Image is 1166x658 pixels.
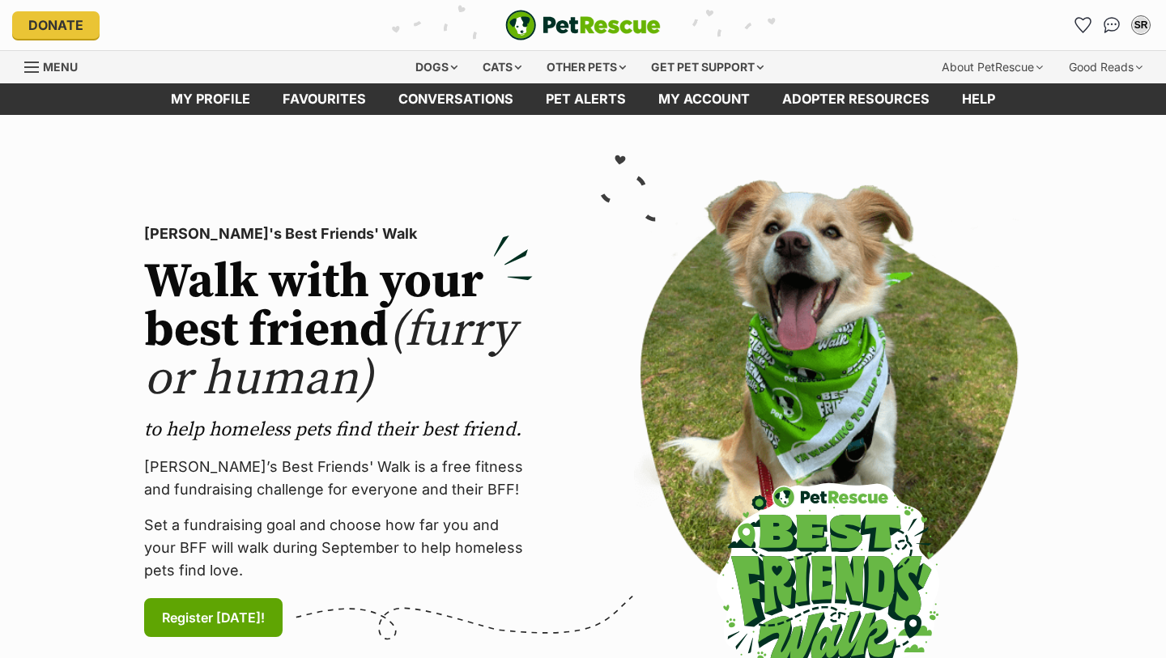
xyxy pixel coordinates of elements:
[1057,51,1154,83] div: Good Reads
[1099,12,1125,38] a: Conversations
[930,51,1054,83] div: About PetRescue
[12,11,100,39] a: Donate
[1070,12,1096,38] a: Favourites
[530,83,642,115] a: Pet alerts
[404,51,469,83] div: Dogs
[162,608,265,627] span: Register [DATE]!
[640,51,775,83] div: Get pet support
[471,51,533,83] div: Cats
[1104,17,1121,33] img: chat-41dd97257d64d25036548639549fe6c8038ab92f7586957e7f3b1b290dea8141.svg
[1128,12,1154,38] button: My account
[144,223,533,245] p: [PERSON_NAME]'s Best Friends' Walk
[144,300,516,410] span: (furry or human)
[144,258,533,404] h2: Walk with your best friend
[43,60,78,74] span: Menu
[505,10,661,40] img: logo-e224e6f780fb5917bec1dbf3a21bbac754714ae5b6737aabdf751b685950b380.svg
[144,456,533,501] p: [PERSON_NAME]’s Best Friends' Walk is a free fitness and fundraising challenge for everyone and t...
[1133,17,1149,33] div: SR
[24,51,89,80] a: Menu
[505,10,661,40] a: PetRescue
[946,83,1011,115] a: Help
[144,598,283,637] a: Register [DATE]!
[155,83,266,115] a: My profile
[766,83,946,115] a: Adopter resources
[642,83,766,115] a: My account
[266,83,382,115] a: Favourites
[382,83,530,115] a: conversations
[144,514,533,582] p: Set a fundraising goal and choose how far you and your BFF will walk during September to help hom...
[144,417,533,443] p: to help homeless pets find their best friend.
[535,51,637,83] div: Other pets
[1070,12,1154,38] ul: Account quick links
